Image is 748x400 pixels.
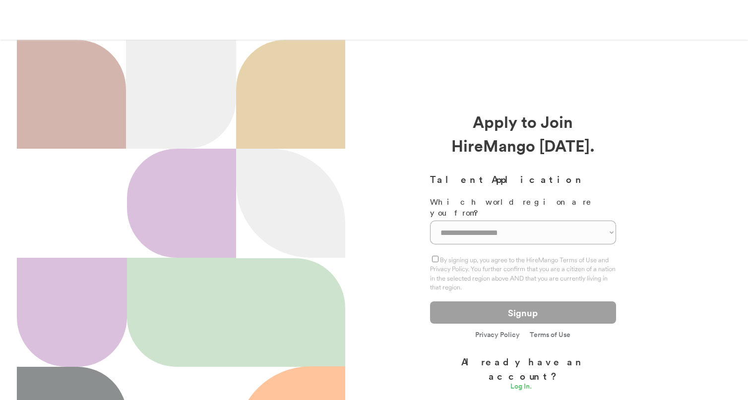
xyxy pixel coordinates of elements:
[237,259,337,367] img: yH5BAEAAAAALAAAAAABAAEAAAIBRAA7
[430,110,616,157] div: Apply to Join HireMango [DATE].
[246,48,264,75] img: yH5BAEAAAAALAAAAAABAAEAAAIBRAA7
[18,149,127,258] img: yH5BAEAAAAALAAAAAABAAEAAAIBRAA7
[19,40,116,149] img: yH5BAEAAAAALAAAAAABAAEAAAIBRAA7
[475,331,520,340] a: Privacy Policy
[430,301,616,324] button: Signup
[430,196,616,219] div: Which world region are you from?
[7,8,68,32] img: yH5BAEAAAAALAAAAAABAAEAAAIBRAA7
[246,50,345,149] img: yH5BAEAAAAALAAAAAABAAEAAAIBRAA7
[430,256,616,291] label: By signing up, you agree to the HireMango Terms of Use and Privacy Policy. You further confirm th...
[430,354,616,383] div: Already have an account?
[510,383,535,393] a: Log In.
[530,331,570,338] a: Terms of Use
[430,172,616,186] h3: Talent Application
